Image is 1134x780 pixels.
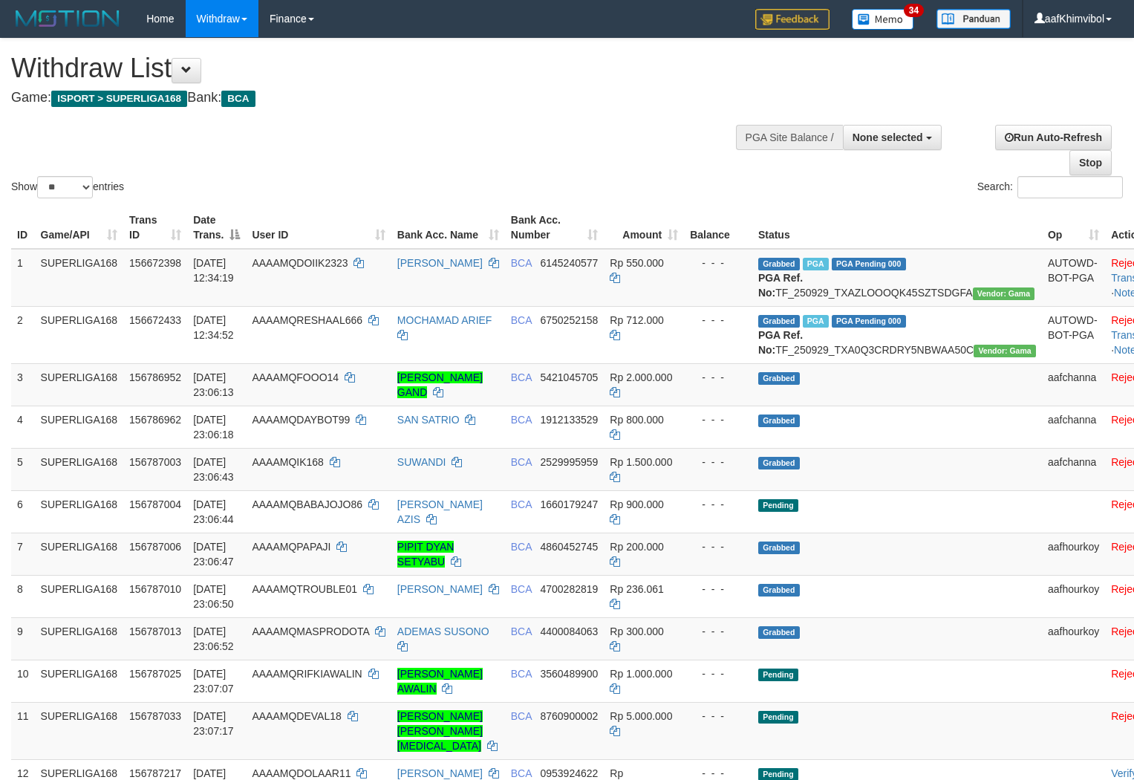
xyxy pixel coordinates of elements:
span: 156672398 [129,257,181,269]
label: Search: [977,176,1123,198]
span: AAAAMQPAPAJI [252,541,330,553]
th: Bank Acc. Name: activate to sort column ascending [391,207,505,249]
div: - - - [690,370,746,385]
div: - - - [690,256,746,270]
span: BCA [511,668,532,680]
span: Copy 1660179247 to clipboard [540,498,598,510]
a: Run Auto-Refresh [995,125,1112,150]
td: SUPERLIGA168 [35,533,124,575]
th: ID [11,207,35,249]
td: 4 [11,406,35,448]
span: 156786952 [129,371,181,383]
td: 10 [11,660,35,702]
td: AUTOWD-BOT-PGA [1042,249,1105,307]
span: Copy 6145240577 to clipboard [540,257,598,269]
span: 156787033 [129,710,181,722]
span: 156787025 [129,668,181,680]
span: BCA [511,498,532,510]
span: BCA [511,767,532,779]
span: AAAAMQDAYBOT99 [252,414,350,426]
span: Grabbed [758,258,800,270]
span: [DATE] 12:34:19 [193,257,234,284]
span: [DATE] 23:06:50 [193,583,234,610]
span: 156787013 [129,625,181,637]
span: Pending [758,669,798,681]
th: Trans ID: activate to sort column ascending [123,207,187,249]
label: Show entries [11,176,124,198]
span: ISPORT > SUPERLIGA168 [51,91,187,107]
span: BCA [511,710,532,722]
span: [DATE] 23:06:47 [193,541,234,568]
div: - - - [690,624,746,639]
td: 3 [11,363,35,406]
div: - - - [690,412,746,427]
th: Date Trans.: activate to sort column descending [187,207,246,249]
th: Bank Acc. Number: activate to sort column ascending [505,207,605,249]
input: Search: [1017,176,1123,198]
span: Rp 2.000.000 [610,371,672,383]
span: Vendor URL: https://trx31.1velocity.biz [973,287,1035,300]
div: - - - [690,455,746,469]
span: Pending [758,711,798,724]
span: BCA [511,583,532,595]
span: Rp 300.000 [610,625,663,637]
span: AAAAMQRESHAAL666 [252,314,362,326]
td: SUPERLIGA168 [35,702,124,759]
a: [PERSON_NAME] [PERSON_NAME][MEDICAL_DATA] [397,710,483,752]
span: Copy 0953924622 to clipboard [540,767,598,779]
a: [PERSON_NAME] AZIS [397,498,483,525]
div: - - - [690,313,746,328]
td: SUPERLIGA168 [35,617,124,660]
span: Pending [758,499,798,512]
span: Marked by aafsoycanthlai [803,258,829,270]
span: Copy 1912133529 to clipboard [540,414,598,426]
span: AAAAMQIK168 [252,456,324,468]
span: 156786962 [129,414,181,426]
span: Rp 5.000.000 [610,710,672,722]
td: SUPERLIGA168 [35,660,124,702]
div: PGA Site Balance / [736,125,843,150]
span: [DATE] 23:06:43 [193,456,234,483]
span: BCA [511,625,532,637]
span: Grabbed [758,315,800,328]
span: BCA [511,257,532,269]
span: [DATE] 12:34:52 [193,314,234,341]
span: 156787004 [129,498,181,510]
span: BCA [511,541,532,553]
td: aafchanna [1042,363,1105,406]
span: Vendor URL: https://trx31.1velocity.biz [974,345,1036,357]
span: AAAAMQDEVAL18 [252,710,341,722]
a: SAN SATRIO [397,414,460,426]
img: panduan.png [936,9,1011,29]
td: SUPERLIGA168 [35,575,124,617]
td: SUPERLIGA168 [35,306,124,363]
td: TF_250929_TXAZLOOOQK45SZTSDGFA [752,249,1042,307]
td: aafchanna [1042,406,1105,448]
th: Game/API: activate to sort column ascending [35,207,124,249]
span: BCA [511,371,532,383]
button: None selected [843,125,942,150]
div: - - - [690,666,746,681]
span: Rp 900.000 [610,498,663,510]
th: Balance [684,207,752,249]
span: Copy 4700282819 to clipboard [540,583,598,595]
span: Copy 4400084063 to clipboard [540,625,598,637]
td: 9 [11,617,35,660]
span: PGA Pending [832,258,906,270]
span: Copy 3560489900 to clipboard [540,668,598,680]
span: Grabbed [758,584,800,597]
td: aafhourkoy [1042,533,1105,575]
span: [DATE] 23:06:13 [193,371,234,398]
span: AAAAMQMASPRODOTA [252,625,369,637]
span: [DATE] 23:07:07 [193,668,234,695]
a: ADEMAS SUSONO [397,625,489,637]
span: Grabbed [758,372,800,385]
h1: Withdraw List [11,53,741,83]
span: Grabbed [758,542,800,554]
a: PIPIT DYAN SETYABU [397,541,454,568]
span: 34 [904,4,924,17]
span: Copy 2529995959 to clipboard [540,456,598,468]
span: BCA [511,414,532,426]
span: AAAAMQBABAJOJO86 [252,498,362,510]
td: 11 [11,702,35,759]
